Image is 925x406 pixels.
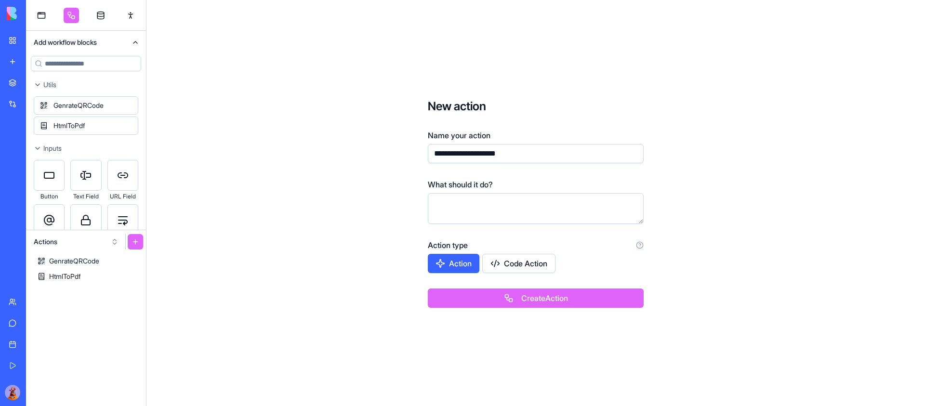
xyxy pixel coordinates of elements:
[428,130,490,141] label: Name your action
[70,191,101,202] div: Text Field
[26,269,146,284] a: HtmlToPdf
[34,117,138,135] div: HtmlToPdf
[428,239,468,251] label: Action type
[49,256,99,266] div: GenrateQRCode
[7,7,66,20] img: logo
[482,254,555,273] button: Code Action
[26,253,146,269] a: GenrateQRCode
[49,272,80,281] div: HtmlToPdf
[26,31,146,54] button: Add workflow blocks
[107,191,138,202] div: URL Field
[34,96,138,115] div: GenrateQRCode
[26,77,146,92] button: Utils
[26,141,146,156] button: Inputs
[29,234,123,249] button: Actions
[428,254,479,273] button: Action
[428,99,644,114] h3: New action
[428,288,644,308] button: CreateAction
[34,191,65,202] div: Button
[428,179,493,190] label: What should it do?
[5,385,20,400] img: Kuku_Large_sla5px.png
